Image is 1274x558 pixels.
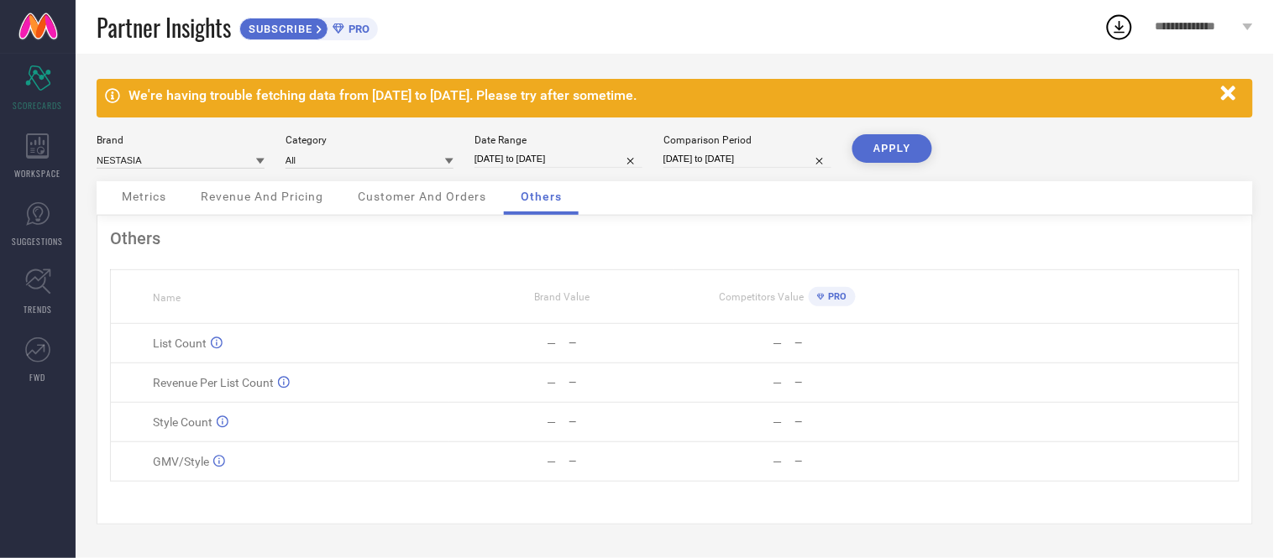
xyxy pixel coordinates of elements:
[720,291,805,303] span: Competitors Value
[344,23,370,35] span: PRO
[13,235,64,248] span: SUGGESTIONS
[153,336,207,350] span: List Count
[240,23,317,35] span: SUBSCRIBE
[30,371,46,383] span: FWD
[358,190,486,203] span: Customer And Orders
[110,228,1240,248] div: Others
[548,376,557,389] div: —
[773,455,782,468] div: —
[1104,12,1135,42] div: Open download list
[794,456,899,467] div: —
[521,190,562,203] span: Others
[569,416,674,428] div: —
[663,134,831,146] div: Comparison Period
[534,291,590,303] span: Brand Value
[569,337,674,349] div: —
[474,150,642,168] input: Select date range
[153,376,274,389] span: Revenue Per List Count
[663,150,831,168] input: Select comparison period
[128,87,1213,103] div: We're having trouble fetching data from [DATE] to [DATE]. Please try after sometime.
[773,376,782,389] div: —
[97,10,231,44] span: Partner Insights
[569,377,674,389] div: —
[548,415,557,429] div: —
[773,336,782,350] div: —
[569,456,674,467] div: —
[794,416,899,428] div: —
[201,190,323,203] span: Revenue And Pricing
[548,336,557,350] div: —
[794,377,899,389] div: —
[474,134,642,146] div: Date Range
[794,337,899,349] div: —
[286,134,454,146] div: Category
[153,292,181,304] span: Name
[852,134,932,163] button: APPLY
[773,415,782,429] div: —
[13,99,63,112] span: SCORECARDS
[24,303,52,316] span: TRENDS
[97,134,265,146] div: Brand
[548,455,557,468] div: —
[153,455,209,468] span: GMV/Style
[153,415,212,429] span: Style Count
[122,190,166,203] span: Metrics
[825,291,847,302] span: PRO
[239,13,378,40] a: SUBSCRIBEPRO
[15,167,61,180] span: WORKSPACE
